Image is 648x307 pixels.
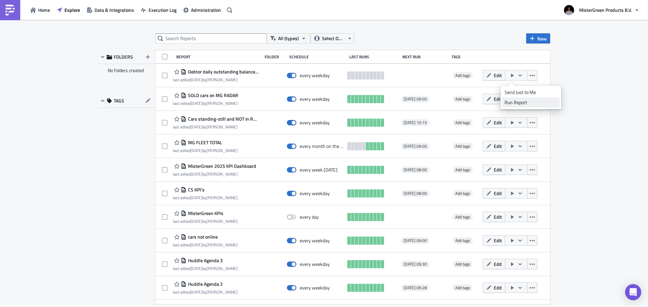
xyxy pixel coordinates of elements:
[455,143,470,149] span: Add tags
[455,214,470,220] span: Add tags
[98,64,154,77] div: No folders created
[402,54,449,59] div: Next Run
[278,35,299,42] span: All (types)
[300,285,330,291] div: every weekday
[455,237,470,244] span: Add tags
[322,35,345,42] span: Select Owner
[83,5,137,15] button: Data & Integrations
[27,5,53,15] button: Home
[173,219,238,224] div: last edited by [PERSON_NAME]
[265,54,286,59] div: Folder
[186,187,205,193] span: CS KPI's
[455,190,470,196] span: Add tags
[173,242,238,247] div: last edited by [PERSON_NAME]
[300,120,330,126] div: every weekday
[191,265,202,272] time: 2025-07-28T08:28:27Z
[173,124,259,129] div: last edited by [PERSON_NAME]
[453,96,473,102] span: Add tags
[563,4,575,16] img: Avatar
[300,214,319,220] div: every day
[483,259,505,269] button: Edit
[137,5,180,15] button: Execution Log
[186,281,223,287] span: Huddle Agenda 2
[191,6,221,13] span: Administration
[5,5,16,16] img: PushMetrics
[300,143,344,149] div: every month on the 1st
[404,238,427,243] span: [DATE] 09:00
[404,96,427,102] span: [DATE] 09:00
[267,33,310,43] button: All (types)
[560,3,643,18] button: MisterGreen Products B.V.
[64,6,80,13] span: Explore
[494,143,502,150] span: Edit
[494,213,502,220] span: Edit
[494,95,502,102] span: Edit
[176,54,261,59] div: Report
[300,167,337,173] div: every week on Monday
[453,119,473,126] span: Add tags
[455,166,470,173] span: Add tags
[173,77,259,82] div: last edited by [PERSON_NAME]
[173,266,238,271] div: last edited by [PERSON_NAME]
[494,260,502,268] span: Edit
[186,69,259,75] span: Debtor daily outstanding balance overview
[453,261,473,268] span: Add tags
[191,76,202,83] time: 2025-08-15T15:04:57Z
[404,167,427,173] span: [DATE] 08:00
[300,190,330,196] div: every weekday
[148,6,177,13] span: Execution Log
[186,92,238,98] span: SOLD cars on MG RADAR
[173,172,256,177] div: last edited by [PERSON_NAME]
[455,261,470,267] span: Add tags
[186,234,218,240] span: cars not online
[483,282,505,293] button: Edit
[494,166,502,173] span: Edit
[186,116,259,122] span: Cars standing-still and NOT in RDW
[186,210,223,216] span: MisterGreen KPIs
[404,120,427,125] span: [DATE] 10:15
[300,72,330,79] div: every weekday
[455,284,470,291] span: Add tags
[114,98,124,104] span: TAGS
[494,190,502,197] span: Edit
[483,70,505,81] button: Edit
[53,5,83,15] a: Explore
[173,195,238,200] div: last edited by [PERSON_NAME]
[483,164,505,175] button: Edit
[173,148,238,153] div: last edited by [PERSON_NAME]
[494,237,502,244] span: Edit
[452,54,480,59] div: Tags
[526,33,550,43] button: New
[404,262,427,267] span: [DATE] 09:30
[453,214,473,220] span: Add tags
[453,284,473,291] span: Add tags
[455,119,470,126] span: Add tags
[537,35,547,42] span: New
[186,257,223,264] span: Huddle Agenda 3
[453,237,473,244] span: Add tags
[349,54,399,59] div: Last Runs
[114,54,133,60] span: FOLDERS
[300,238,330,244] div: every weekday
[483,117,505,128] button: Edit
[579,6,632,13] span: MisterGreen Products B.V.
[494,119,502,126] span: Edit
[455,72,470,79] span: Add tags
[191,147,202,154] time: 2025-05-02T07:11:23Z
[483,235,505,246] button: Edit
[483,94,505,104] button: Edit
[505,99,557,106] div: Run Report
[453,166,473,173] span: Add tags
[483,141,505,151] button: Edit
[494,72,502,79] span: Edit
[310,33,354,43] button: Select Owner
[483,188,505,198] button: Edit
[455,96,470,102] span: Add tags
[289,54,346,59] div: Schedule
[155,33,267,43] input: Search Reports
[38,6,50,13] span: Home
[186,140,222,146] span: MG FLEET TOTAL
